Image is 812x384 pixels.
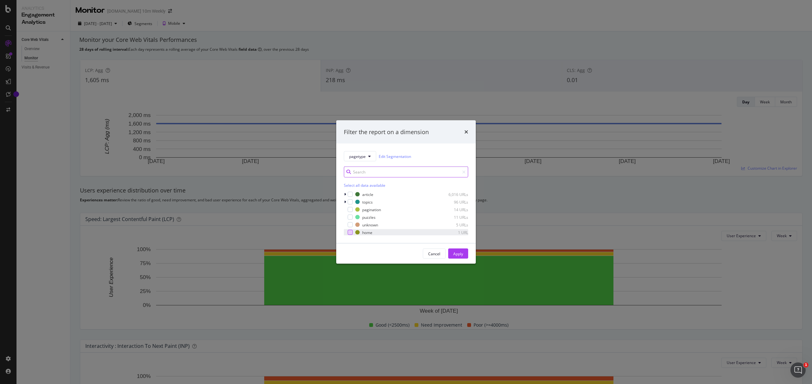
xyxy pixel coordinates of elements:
[362,230,372,235] div: home
[344,183,468,188] div: Select all data available
[437,207,468,212] div: 14 URLs
[336,120,476,264] div: modal
[437,230,468,235] div: 1 URL
[437,214,468,220] div: 11 URLs
[790,362,806,378] iframe: Intercom live chat
[423,249,446,259] button: Cancel
[464,128,468,136] div: times
[437,222,468,227] div: 5 URLs
[349,153,366,159] span: pagetype
[428,251,440,256] div: Cancel
[362,192,373,197] div: article
[448,249,468,259] button: Apply
[437,192,468,197] div: 6,016 URLs
[344,151,376,161] button: pagetype
[379,153,411,159] a: Edit Segmentation
[362,222,378,227] div: unknown
[453,251,463,256] div: Apply
[437,199,468,205] div: 96 URLs
[362,199,373,205] div: topics
[344,128,429,136] div: Filter the report on a dimension
[362,214,376,220] div: puzzles
[362,207,381,212] div: pagination
[803,362,809,368] span: 1
[344,166,468,178] input: Search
